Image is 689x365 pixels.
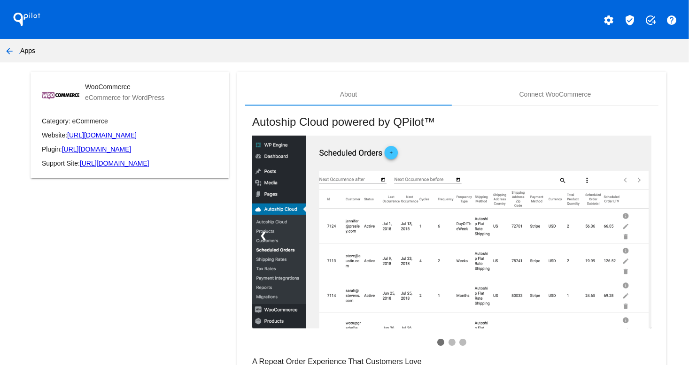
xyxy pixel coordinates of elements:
[666,15,677,26] mat-icon: help
[85,94,164,101] mat-card-subtitle: eCommerce for WordPress
[252,223,274,248] a: ❮
[645,15,656,26] mat-icon: add_task
[252,136,651,328] img: 45327e7e-6d80-471c-b996-4055995bf388
[85,83,164,91] mat-card-title: WooCommerce
[604,15,615,26] mat-icon: settings
[42,117,218,125] p: Category: eCommerce
[519,91,591,98] div: Connect WooCommerce
[80,160,149,167] a: [URL][DOMAIN_NAME]
[42,92,79,99] img: cb168c88-e879-4cc9-8509-7920f572d3b5
[8,10,46,29] h1: QPilot
[4,46,15,57] mat-icon: arrow_back
[624,15,635,26] mat-icon: verified_user
[252,115,651,129] mat-card-title: Autoship Cloud powered by QPilot™
[42,160,218,167] p: Support Site:
[42,131,218,139] p: Website:
[67,131,137,139] a: [URL][DOMAIN_NAME]
[629,223,651,248] a: ❯
[340,91,357,98] div: About
[42,145,218,153] p: Plugin:
[62,145,132,153] a: [URL][DOMAIN_NAME]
